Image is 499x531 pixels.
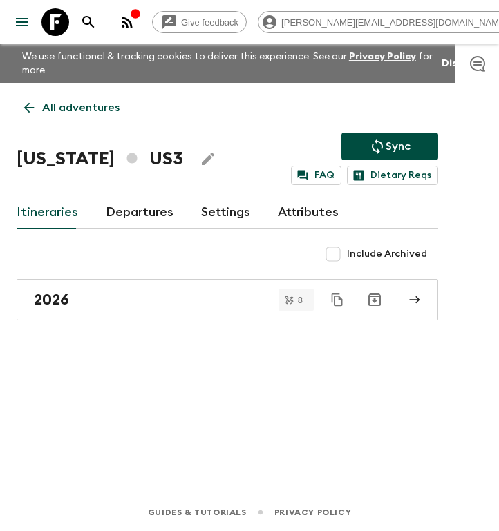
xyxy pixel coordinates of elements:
h2: 2026 [34,291,69,309]
button: Archive [361,286,388,313]
span: Give feedback [173,17,246,28]
a: Guides & Tutorials [148,505,247,520]
a: Departures [106,196,173,229]
a: FAQ [291,166,341,185]
h1: [US_STATE] US3 [17,145,183,173]
p: Sync [386,138,411,155]
span: Include Archived [347,247,427,261]
button: menu [8,8,36,36]
a: Privacy Policy [349,52,416,61]
button: Duplicate [325,287,350,312]
a: Privacy Policy [274,505,351,520]
a: Give feedback [152,11,247,33]
a: Attributes [278,196,339,229]
a: 2026 [17,279,438,320]
button: Edit Adventure Title [194,145,222,173]
a: Itineraries [17,196,78,229]
a: Settings [201,196,250,229]
a: All adventures [17,94,127,122]
button: Sync adventure departures to the booking engine [341,133,438,160]
p: All adventures [42,99,120,116]
a: Dietary Reqs [347,166,438,185]
button: search adventures [75,8,102,36]
p: We use functional & tracking cookies to deliver this experience. See our for more. [17,44,438,83]
span: 8 [290,296,311,305]
button: Dismiss [438,54,482,73]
